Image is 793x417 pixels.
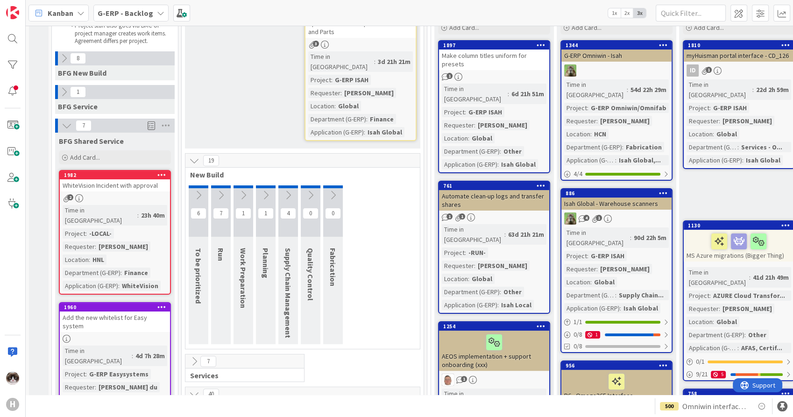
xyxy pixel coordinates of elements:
span: : [497,300,499,310]
span: : [468,133,469,143]
div: 22d 2h 59m [754,85,791,95]
span: : [331,75,333,85]
a: 1982WhiteVision Incident with approvalTime in [GEOGRAPHIC_DATA]:23h 40mProject:-LOCAL-Requester:[... [59,170,171,295]
div: [PERSON_NAME] [598,116,652,126]
div: Location [63,254,89,265]
span: : [590,277,592,287]
div: Requester [687,304,719,314]
div: Application (G-ERP) [308,127,364,137]
div: HNL [90,254,106,265]
div: 1960 [64,304,170,311]
span: 1 [461,376,467,382]
li: Project stuff also goes via BMC or project manager creates work items. Agreement differs per proj... [66,22,167,45]
span: : [340,88,342,98]
span: : [615,290,616,300]
div: Isah Global [621,303,660,313]
b: G-ERP - Backlog [98,8,153,18]
span: Kanban [48,7,73,19]
div: 23h 40m [139,210,167,220]
span: Run [216,248,226,261]
div: Requester [442,120,474,130]
input: Quick Filter... [656,5,726,21]
div: 41d 21h 49m [751,272,791,283]
div: Time in [GEOGRAPHIC_DATA] [687,267,749,288]
span: 3x [633,8,646,18]
span: Add Card... [572,23,602,32]
div: Project [564,103,587,113]
span: 1 [706,67,712,73]
div: -RUN- [466,247,488,258]
div: 5 [711,371,726,378]
div: Location [308,101,334,111]
div: Finance [122,268,150,278]
div: Project [442,107,465,117]
span: : [620,303,621,313]
div: Application (G-ERP) [442,159,497,170]
span: 0 [303,208,319,219]
div: Location [687,129,713,139]
div: Application (G-ERP) [564,155,615,165]
div: G-ERP ISAH [588,251,627,261]
div: Global [469,274,495,284]
span: 3 [313,41,319,47]
span: : [500,287,501,297]
span: : [587,103,588,113]
a: 1344G-ERP Omniwin - IsahTTTime in [GEOGRAPHIC_DATA]:54d 22h 29mProject:G-ERP Omniwin/OmnifabReque... [560,40,673,181]
div: Department (G-ERP) [564,290,615,300]
span: : [622,142,623,152]
a: 761Automate clean-up logs and transfer sharesTime in [GEOGRAPHIC_DATA]:63d 21h 21mProject:-RUN-Re... [438,181,550,314]
span: 1 [235,208,251,219]
span: 19 [203,155,219,166]
span: : [504,394,506,404]
div: 1344G-ERP Omniwin - Isah [561,41,672,62]
span: 4 / 4 [574,169,582,179]
span: : [719,304,720,314]
div: 1254AEOS implementation + support onboarding (xxx) [439,322,549,371]
div: ID [687,64,699,77]
span: : [497,159,499,170]
div: 1344 [561,41,672,49]
div: Other [501,287,524,297]
div: 90d 22h 5m [631,233,669,243]
div: G-ERP Easysystems [87,369,151,379]
span: : [95,241,96,252]
span: 1 [596,215,602,221]
div: Supply Chain... [616,290,666,300]
div: [PERSON_NAME] [598,264,652,274]
div: Location [442,133,468,143]
div: Requester [564,116,596,126]
div: [PERSON_NAME] [96,241,150,252]
div: Department (G-ERP) [63,268,120,278]
img: TT [564,64,576,77]
span: 1x [608,8,621,18]
span: : [596,116,598,126]
div: -LOCAL- [87,228,114,239]
span: 0/8 [574,341,582,351]
span: 1 / 1 [574,317,582,327]
span: : [590,129,592,139]
div: Make column titles uniform for presets [439,49,549,70]
span: 0 [325,208,341,219]
span: 1 [446,73,453,79]
div: [PERSON_NAME] [475,120,530,130]
div: 886Isah Global - Warehouse scanners [561,189,672,210]
div: 3d 21h 21m [375,57,413,67]
div: WhiteVision Incident with approval [60,179,170,191]
span: 0 / 8 [574,330,582,339]
div: 54d 22h 29m [628,85,669,95]
div: Services - O... [739,142,785,152]
div: 1982WhiteVision Incident with approval [60,171,170,191]
div: Time in [GEOGRAPHIC_DATA] [308,51,374,72]
div: [PERSON_NAME] [342,88,396,98]
div: 0/81 [561,329,672,340]
div: AFAS, Certif... [739,343,785,353]
span: : [615,155,616,165]
span: New Build [190,170,408,179]
span: 1 [446,213,453,219]
div: TT [561,212,672,225]
div: 1344 [566,42,672,49]
div: Isah Global [365,127,404,137]
div: 761Automate clean-up logs and transfer shares [439,182,549,211]
span: : [709,290,711,301]
div: Time in [GEOGRAPHIC_DATA] [564,79,627,100]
